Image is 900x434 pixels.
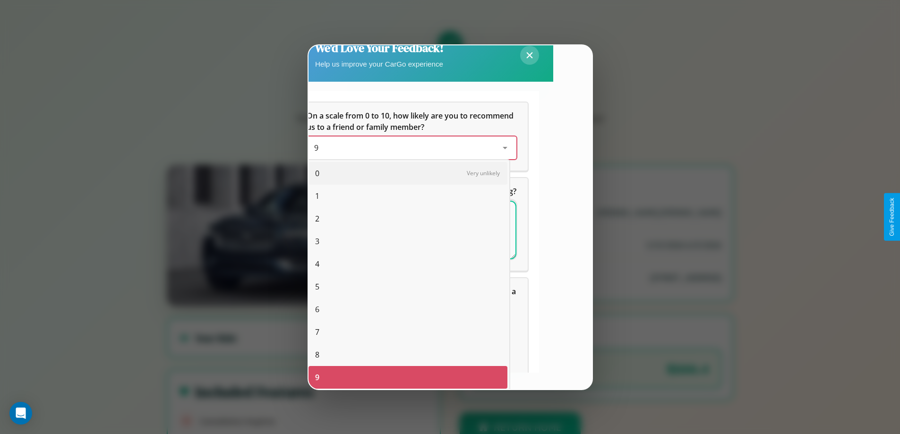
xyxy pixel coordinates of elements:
div: 9 [309,366,507,389]
span: 6 [315,304,319,315]
p: Help us improve your CarGo experience [315,58,444,70]
h2: We'd Love Your Feedback! [315,40,444,56]
span: 5 [315,281,319,292]
div: 6 [309,298,507,321]
span: 8 [315,349,319,360]
div: On a scale from 0 to 10, how likely are you to recommend us to a friend or family member? [307,136,516,159]
div: 10 [309,389,507,411]
span: 9 [314,143,318,153]
div: 1 [309,185,507,207]
div: 5 [309,275,507,298]
span: Which of the following features do you value the most in a vehicle? [307,286,518,308]
span: On a scale from 0 to 10, how likely are you to recommend us to a friend or family member? [307,111,515,132]
span: 2 [315,213,319,224]
div: On a scale from 0 to 10, how likely are you to recommend us to a friend or family member? [295,102,528,170]
div: 0 [309,162,507,185]
div: 2 [309,207,507,230]
div: 7 [309,321,507,343]
div: 8 [309,343,507,366]
span: 1 [315,190,319,202]
span: 0 [315,168,319,179]
span: 7 [315,326,319,338]
span: 4 [315,258,319,270]
span: What can we do to make your experience more satisfying? [307,186,516,196]
div: 4 [309,253,507,275]
span: Very unlikely [467,169,500,177]
div: Give Feedback [889,198,895,236]
span: 9 [315,372,319,383]
div: 3 [309,230,507,253]
span: 3 [315,236,319,247]
div: Open Intercom Messenger [9,402,32,425]
h5: On a scale from 0 to 10, how likely are you to recommend us to a friend or family member? [307,110,516,133]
